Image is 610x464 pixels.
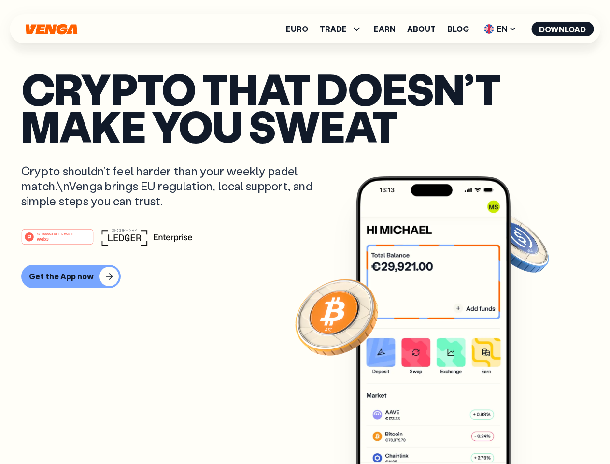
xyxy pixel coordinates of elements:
a: Blog [447,25,469,33]
a: Earn [374,25,396,33]
span: TRADE [320,25,347,33]
tspan: #1 PRODUCT OF THE MONTH [37,232,73,235]
img: flag-uk [484,24,494,34]
a: Euro [286,25,308,33]
p: Crypto that doesn’t make you sweat [21,70,589,144]
img: Bitcoin [293,273,380,360]
p: Crypto shouldn’t feel harder than your weekly padel match.\nVenga brings EU regulation, local sup... [21,163,326,209]
div: Get the App now [29,272,94,281]
img: USDC coin [482,208,551,277]
a: Get the App now [21,265,589,288]
span: TRADE [320,23,362,35]
a: #1 PRODUCT OF THE MONTHWeb3 [21,234,94,247]
tspan: Web3 [37,236,49,241]
a: About [407,25,436,33]
button: Get the App now [21,265,121,288]
svg: Home [24,24,78,35]
button: Download [531,22,594,36]
span: EN [481,21,520,37]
